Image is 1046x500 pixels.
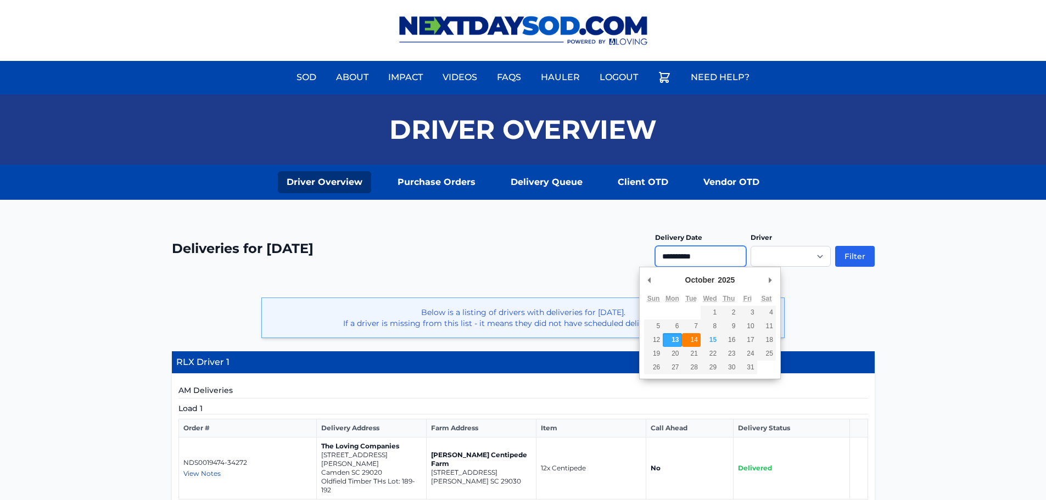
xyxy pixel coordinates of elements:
[389,171,484,193] a: Purchase Orders
[655,233,702,241] label: Delivery Date
[502,171,591,193] a: Delivery Queue
[682,333,701,347] button: 14
[734,419,850,437] th: Delivery Status
[684,272,717,288] div: October
[719,319,738,333] button: 9
[609,171,677,193] a: Client OTD
[738,361,757,374] button: 31
[644,361,663,374] button: 26
[644,347,663,361] button: 19
[436,64,484,91] a: Videos
[178,419,317,437] th: Order #
[701,306,719,319] button: 1
[701,333,719,347] button: 15
[278,171,371,193] a: Driver Overview
[644,333,663,347] button: 12
[321,451,422,468] p: [STREET_ADDRESS][PERSON_NAME]
[490,64,528,91] a: FAQs
[321,468,422,477] p: Camden SC 29020
[701,361,719,374] button: 29
[719,361,738,374] button: 30
[757,333,776,347] button: 18
[290,64,323,91] a: Sod
[663,347,681,361] button: 20
[321,442,422,451] p: The Loving Companies
[534,64,586,91] a: Hauler
[663,361,681,374] button: 27
[655,246,746,267] input: Use the arrow keys to pick a date
[593,64,645,91] a: Logout
[701,347,719,361] button: 22
[536,437,646,499] td: 12x Centipede
[183,469,221,477] span: View Notes
[757,319,776,333] button: 11
[743,295,752,302] abbr: Friday
[835,246,875,267] button: Filter
[329,64,375,91] a: About
[644,272,655,288] button: Previous Month
[172,240,314,257] h2: Deliveries for [DATE]
[719,333,738,347] button: 16
[431,477,532,486] p: [PERSON_NAME] SC 29030
[682,347,701,361] button: 21
[382,64,429,91] a: Impact
[172,351,875,374] h4: RLX Driver 1
[178,385,868,398] h5: AM Deliveries
[684,64,756,91] a: Need Help?
[738,306,757,319] button: 3
[178,403,868,414] h5: Load 1
[685,295,696,302] abbr: Tuesday
[431,451,532,468] p: [PERSON_NAME] Centipede Farm
[431,468,532,477] p: [STREET_ADDRESS]
[765,272,776,288] button: Next Month
[644,319,663,333] button: 5
[321,477,422,495] p: Oldfield Timber THs Lot: 189-192
[183,458,312,467] p: NDS0019474-34272
[663,319,681,333] button: 6
[757,306,776,319] button: 4
[738,333,757,347] button: 17
[663,333,681,347] button: 13
[738,347,757,361] button: 24
[646,419,734,437] th: Call Ahead
[665,295,679,302] abbr: Monday
[647,295,660,302] abbr: Sunday
[738,319,757,333] button: 10
[716,272,736,288] div: 2025
[719,306,738,319] button: 2
[761,295,771,302] abbr: Saturday
[317,419,427,437] th: Delivery Address
[427,419,536,437] th: Farm Address
[703,295,717,302] abbr: Wednesday
[719,347,738,361] button: 23
[389,116,657,143] h1: Driver Overview
[695,171,768,193] a: Vendor OTD
[701,319,719,333] button: 8
[751,233,772,241] label: Driver
[757,347,776,361] button: 25
[651,464,661,472] strong: No
[271,307,775,329] p: Below is a listing of drivers with deliveries for [DATE]. If a driver is missing from this list -...
[682,361,701,374] button: 28
[682,319,701,333] button: 7
[738,464,772,472] span: Delivered
[723,295,735,302] abbr: Thursday
[536,419,646,437] th: Item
